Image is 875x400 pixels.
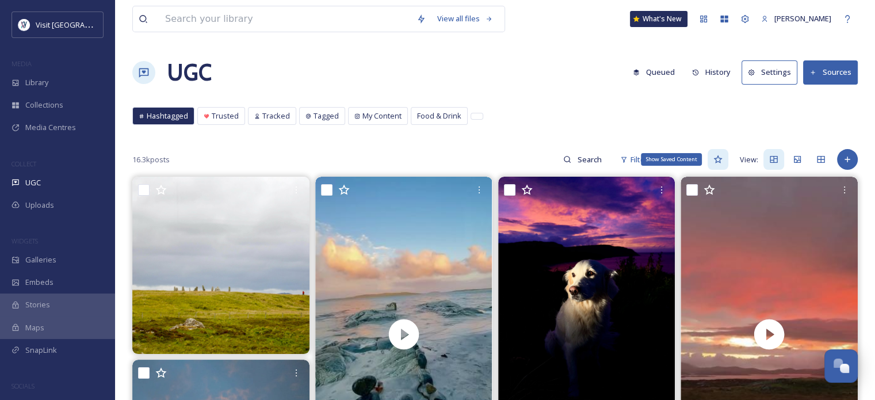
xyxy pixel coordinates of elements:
button: Sources [803,60,858,84]
span: Library [25,77,48,88]
button: Settings [742,60,797,84]
span: COLLECT [12,159,36,168]
span: Tagged [314,111,339,121]
a: History [686,61,742,83]
span: Embeds [25,277,54,288]
input: Search [571,148,609,171]
span: [PERSON_NAME] [774,13,831,24]
a: View all files [431,7,499,30]
span: MEDIA [12,59,32,68]
span: View: [740,154,758,165]
span: Collections [25,100,63,111]
a: Settings [742,60,803,84]
span: Galleries [25,254,56,265]
span: Tracked [262,111,290,121]
span: Media Centres [25,122,76,133]
button: Queued [627,61,681,83]
span: Stories [25,299,50,310]
span: WIDGETS [12,237,38,245]
img: Untitled%20design%20%2897%29.png [18,19,30,31]
a: Queued [627,61,686,83]
span: Hashtagged [147,111,188,121]
a: What's New [630,11,687,27]
span: My Content [362,111,402,121]
span: Trusted [212,111,239,121]
span: SnapLink [25,345,57,356]
button: History [686,61,736,83]
span: Uploads [25,200,54,211]
input: Search your library [159,6,411,32]
span: SOCIALS [12,382,35,390]
span: UGC [25,177,41,188]
span: Visit [GEOGRAPHIC_DATA] [36,19,125,30]
button: Open Chat [824,349,858,383]
a: [PERSON_NAME] [755,7,837,30]
span: Filters [631,154,652,165]
span: Maps [25,322,44,333]
div: Show Saved Content [641,153,702,166]
span: 16.3k posts [132,154,170,165]
img: カラニシュではスタンディングストーンズは有名なあれだけでなく周辺にぽこぽこあるのでした #今日のスコットランドもの #スコットランド #ルイス島 #スタンディングストーン #ストーンサークル #... [132,177,310,354]
a: UGC [167,55,212,90]
span: Food & Drink [417,111,461,121]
